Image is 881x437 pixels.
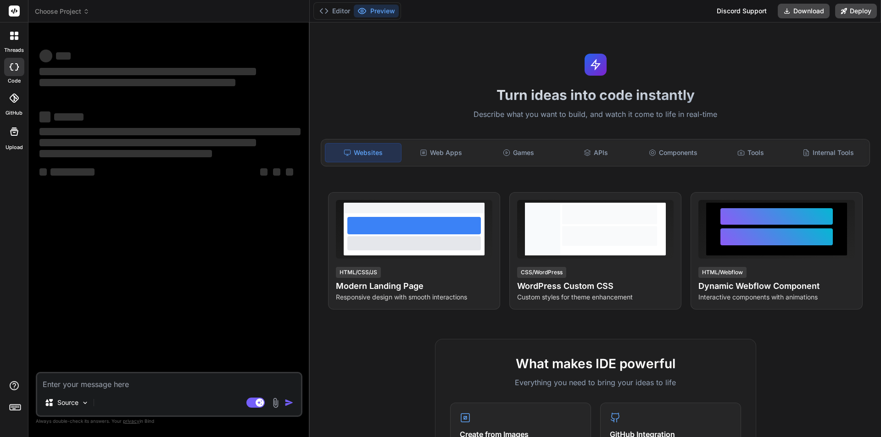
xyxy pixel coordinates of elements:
[778,4,830,18] button: Download
[336,280,492,293] h4: Modern Landing Page
[39,150,212,157] span: ‌
[517,293,674,302] p: Custom styles for theme enhancement
[325,143,401,162] div: Websites
[39,139,256,146] span: ‌
[39,168,47,176] span: ‌
[713,143,789,162] div: Tools
[36,417,302,426] p: Always double-check its answers. Your in Bind
[35,7,89,16] span: Choose Project
[6,144,23,151] label: Upload
[790,143,866,162] div: Internal Tools
[39,68,256,75] span: ‌
[517,267,566,278] div: CSS/WordPress
[284,398,294,407] img: icon
[711,4,772,18] div: Discord Support
[260,168,268,176] span: ‌
[57,398,78,407] p: Source
[835,4,877,18] button: Deploy
[316,5,354,17] button: Editor
[39,79,235,86] span: ‌
[315,87,875,103] h1: Turn ideas into code instantly
[6,109,22,117] label: GitHub
[54,113,84,121] span: ‌
[558,143,634,162] div: APIs
[56,52,71,60] span: ‌
[273,168,280,176] span: ‌
[4,46,24,54] label: threads
[39,50,52,62] span: ‌
[39,111,50,122] span: ‌
[336,267,381,278] div: HTML/CSS/JS
[123,418,139,424] span: privacy
[315,109,875,121] p: Describe what you want to build, and watch it come to life in real-time
[270,398,281,408] img: attachment
[450,377,741,388] p: Everything you need to bring your ideas to life
[698,267,747,278] div: HTML/Webflow
[698,293,855,302] p: Interactive components with animations
[481,143,557,162] div: Games
[81,399,89,407] img: Pick Models
[286,168,293,176] span: ‌
[8,77,21,85] label: code
[50,168,95,176] span: ‌
[39,128,301,135] span: ‌
[354,5,399,17] button: Preview
[403,143,479,162] div: Web Apps
[336,293,492,302] p: Responsive design with smooth interactions
[517,280,674,293] h4: WordPress Custom CSS
[698,280,855,293] h4: Dynamic Webflow Component
[636,143,711,162] div: Components
[450,354,741,373] h2: What makes IDE powerful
